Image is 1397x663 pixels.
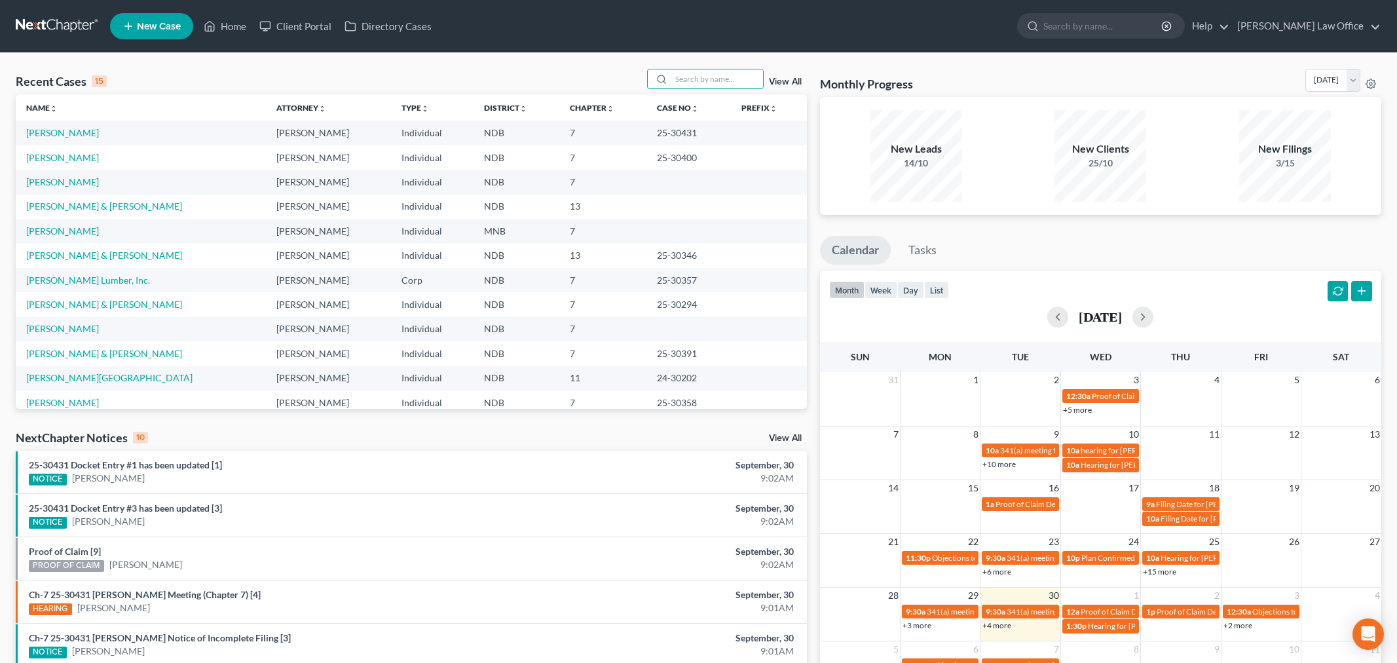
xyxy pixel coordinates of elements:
[559,121,647,145] td: 7
[1047,480,1060,496] span: 16
[1223,620,1252,630] a: +2 more
[559,145,647,170] td: 7
[29,459,222,470] a: 25-30431 Docket Entry #1 has been updated [1]
[559,268,647,292] td: 7
[548,545,794,558] div: September, 30
[1081,460,1252,470] span: Hearing for [PERSON_NAME] & [PERSON_NAME]
[266,317,391,341] td: [PERSON_NAME]
[1213,372,1221,388] span: 4
[1066,621,1087,631] span: 1:30p
[26,176,99,187] a: [PERSON_NAME]
[474,366,559,390] td: NDB
[1293,588,1301,603] span: 3
[657,103,699,113] a: Case Nounfold_more
[1066,553,1080,563] span: 10p
[982,567,1011,577] a: +6 more
[474,170,559,194] td: NDB
[266,292,391,316] td: [PERSON_NAME]
[1007,607,1202,616] span: 341(a) meeting for [PERSON_NAME] & [PERSON_NAME]
[474,341,559,366] td: NDB
[391,390,474,415] td: Individual
[548,459,794,472] div: September, 30
[1132,372,1140,388] span: 3
[474,317,559,341] td: NDB
[1213,641,1221,657] span: 9
[391,145,474,170] td: Individual
[109,558,182,571] a: [PERSON_NAME]
[887,534,900,550] span: 21
[559,366,647,390] td: 11
[982,620,1011,630] a: +4 more
[1007,553,1202,563] span: 341(a) meeting for [PERSON_NAME] & [PERSON_NAME]
[887,588,900,603] span: 28
[1368,534,1381,550] span: 27
[1352,618,1384,650] div: Open Intercom Messenger
[829,281,865,299] button: month
[820,236,891,265] a: Calendar
[548,502,794,515] div: September, 30
[474,219,559,243] td: MNB
[1213,588,1221,603] span: 2
[1081,553,1210,563] span: Plan Confirmed for [PERSON_NAME]
[906,553,931,563] span: 11:30p
[1146,553,1159,563] span: 10a
[26,397,99,408] a: [PERSON_NAME]
[26,299,182,310] a: [PERSON_NAME] & [PERSON_NAME]
[967,534,980,550] span: 22
[338,14,438,38] a: Directory Cases
[26,372,193,383] a: [PERSON_NAME][GEOGRAPHIC_DATA]
[1293,372,1301,388] span: 5
[1127,534,1140,550] span: 24
[266,121,391,145] td: [PERSON_NAME]
[671,69,763,88] input: Search by name...
[646,292,730,316] td: 25-30294
[1054,142,1146,157] div: New Clients
[1047,588,1060,603] span: 30
[770,105,777,113] i: unfold_more
[1063,405,1092,415] a: +5 more
[646,366,730,390] td: 24-30202
[887,372,900,388] span: 31
[77,601,150,615] a: [PERSON_NAME]
[391,366,474,390] td: Individual
[16,430,148,445] div: NextChapter Notices
[559,219,647,243] td: 7
[266,219,391,243] td: [PERSON_NAME]
[1231,14,1381,38] a: [PERSON_NAME] Law Office
[72,472,145,485] a: [PERSON_NAME]
[996,499,1201,509] span: Proof of Claim Deadline - Government for [PERSON_NAME]
[26,103,58,113] a: Nameunfold_more
[646,341,730,366] td: 25-30391
[26,127,99,138] a: [PERSON_NAME]
[1012,351,1029,362] span: Tue
[474,390,559,415] td: NDB
[865,281,897,299] button: week
[318,105,326,113] i: unfold_more
[26,225,99,237] a: [PERSON_NAME]
[266,268,391,292] td: [PERSON_NAME]
[972,426,980,442] span: 8
[559,195,647,219] td: 13
[1000,445,1064,455] span: 341(a) meeting for
[1239,142,1331,157] div: New Filings
[548,588,794,601] div: September, 30
[1208,534,1221,550] span: 25
[484,103,527,113] a: Districtunfold_more
[967,588,980,603] span: 29
[92,75,107,87] div: 15
[1288,426,1301,442] span: 12
[29,546,101,557] a: Proof of Claim [9]
[1373,372,1381,388] span: 6
[1127,426,1140,442] span: 10
[1092,391,1284,401] span: Proof of Claim Deadline - Standard for [PERSON_NAME]
[769,434,802,443] a: View All
[1254,351,1268,362] span: Fri
[72,645,145,658] a: [PERSON_NAME]
[897,236,948,265] a: Tasks
[559,243,647,267] td: 13
[646,243,730,267] td: 25-30346
[1066,607,1079,616] span: 12a
[1185,14,1229,38] a: Help
[986,499,994,509] span: 1a
[1161,553,1263,563] span: Hearing for [PERSON_NAME]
